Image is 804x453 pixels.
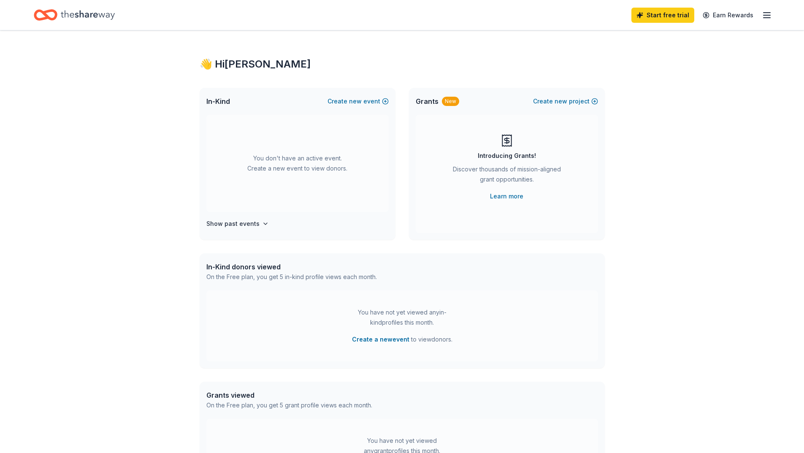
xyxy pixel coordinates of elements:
[533,96,598,106] button: Createnewproject
[206,219,269,229] button: Show past events
[352,334,452,344] span: to view donors .
[206,262,377,272] div: In-Kind donors viewed
[416,96,439,106] span: Grants
[328,96,389,106] button: Createnewevent
[206,390,372,400] div: Grants viewed
[200,57,605,71] div: 👋 Hi [PERSON_NAME]
[555,96,567,106] span: new
[478,151,536,161] div: Introducing Grants!
[442,97,459,106] div: New
[206,115,389,212] div: You don't have an active event. Create a new event to view donors.
[631,8,694,23] a: Start free trial
[449,164,564,188] div: Discover thousands of mission-aligned grant opportunities.
[206,272,377,282] div: On the Free plan, you get 5 in-kind profile views each month.
[34,5,115,25] a: Home
[206,219,260,229] h4: Show past events
[206,400,372,410] div: On the Free plan, you get 5 grant profile views each month.
[349,96,362,106] span: new
[349,307,455,328] div: You have not yet viewed any in-kind profiles this month.
[698,8,758,23] a: Earn Rewards
[352,334,409,344] button: Create a newevent
[206,96,230,106] span: In-Kind
[490,191,523,201] a: Learn more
